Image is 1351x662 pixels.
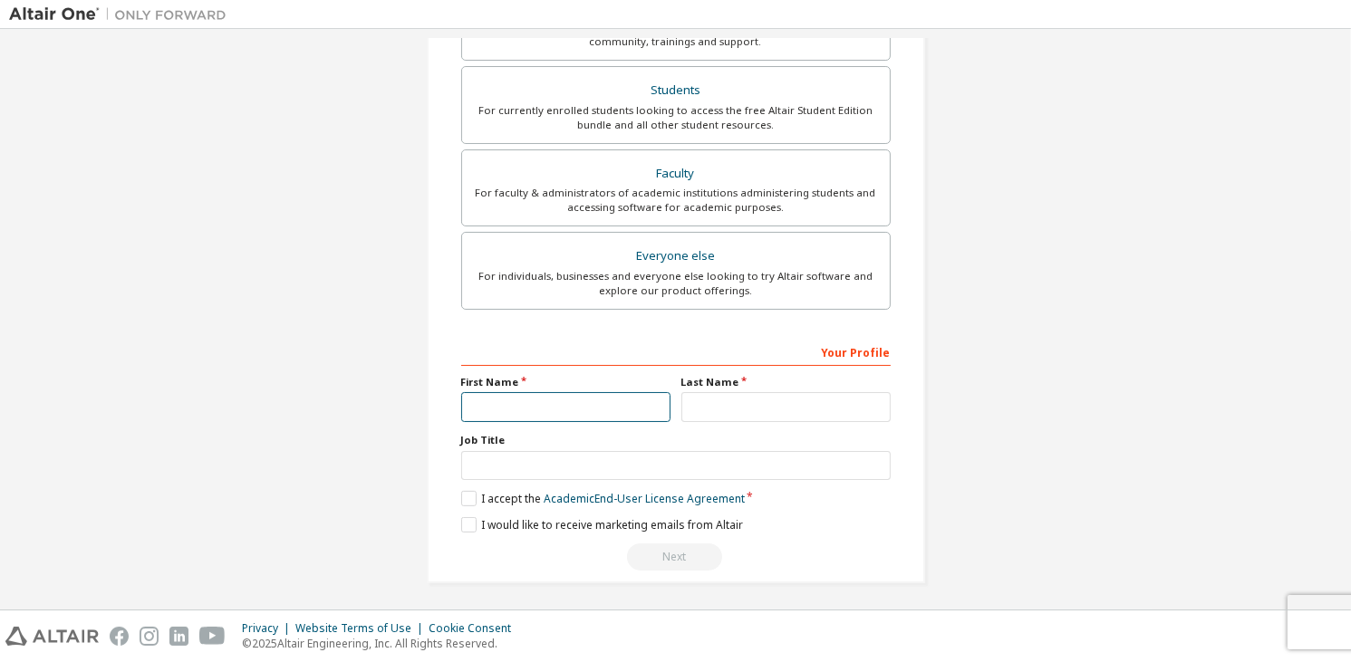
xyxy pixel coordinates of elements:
label: Last Name [681,375,891,389]
img: altair_logo.svg [5,627,99,646]
img: youtube.svg [199,627,226,646]
img: linkedin.svg [169,627,188,646]
img: Altair One [9,5,236,24]
div: For faculty & administrators of academic institutions administering students and accessing softwa... [473,186,879,215]
div: Read and acccept EULA to continue [461,543,891,571]
label: Job Title [461,433,891,447]
label: I would like to receive marketing emails from Altair [461,517,743,532]
div: Your Profile [461,337,891,366]
div: For individuals, businesses and everyone else looking to try Altair software and explore our prod... [473,269,879,298]
div: Faculty [473,161,879,187]
a: Academic End-User License Agreement [544,491,745,506]
div: Everyone else [473,244,879,269]
div: Cookie Consent [429,621,522,636]
img: instagram.svg [140,627,159,646]
label: I accept the [461,491,745,506]
p: © 2025 Altair Engineering, Inc. All Rights Reserved. [242,636,522,651]
label: First Name [461,375,671,389]
img: facebook.svg [110,627,129,646]
div: For currently enrolled students looking to access the free Altair Student Edition bundle and all ... [473,103,879,132]
div: Students [473,78,879,103]
div: Privacy [242,621,295,636]
div: Website Terms of Use [295,621,429,636]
